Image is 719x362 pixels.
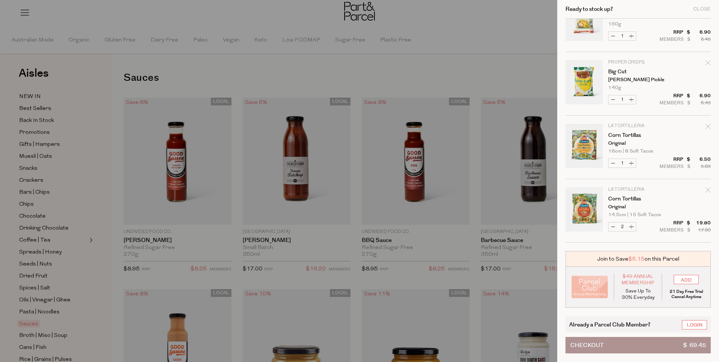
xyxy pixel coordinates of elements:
[608,187,666,192] p: La Tortilleria
[706,123,711,133] div: Remove Corn Tortillas
[618,159,627,168] input: QTY Corn Tortillas
[620,273,656,286] span: $49 Annual Membership
[618,32,627,40] input: QTY Proper Crisps
[682,320,707,329] a: Login
[706,186,711,196] div: Remove Corn Tortillas
[565,6,613,12] h2: Ready to stock up?
[565,251,711,267] div: Join to Save on this Parcel
[608,196,666,202] a: Corn Tortillas
[608,60,666,65] p: Proper Crisps
[683,337,706,353] span: $ 69.45
[565,337,711,353] button: Checkout$ 69.45
[608,69,666,74] a: Big Cut
[570,337,604,353] span: Checkout
[608,22,621,27] span: 150g
[618,95,627,104] input: QTY Big Cut
[668,289,705,300] p: 21 Day Free Trial Cancel Anytime
[608,149,653,154] span: 16cm | 8 Soft Tacos
[608,212,661,217] span: 14.5cm | 15 Soft Tacos
[608,141,666,146] p: Original
[608,77,666,82] p: [PERSON_NAME] Pickle
[620,288,656,301] p: Save Up To 30% Everyday
[608,14,666,19] p: Onion Green Chives
[706,59,711,69] div: Remove Big Cut
[608,133,666,138] a: Corn Tortillas
[618,223,627,231] input: QTY Corn Tortillas
[608,205,666,209] p: Original
[674,275,699,284] input: ADD
[569,320,650,329] span: Already a Parcel Club Member?
[608,85,621,90] span: 140g
[608,124,666,128] p: La Tortilleria
[693,7,711,12] div: Close
[628,255,644,263] span: $5.15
